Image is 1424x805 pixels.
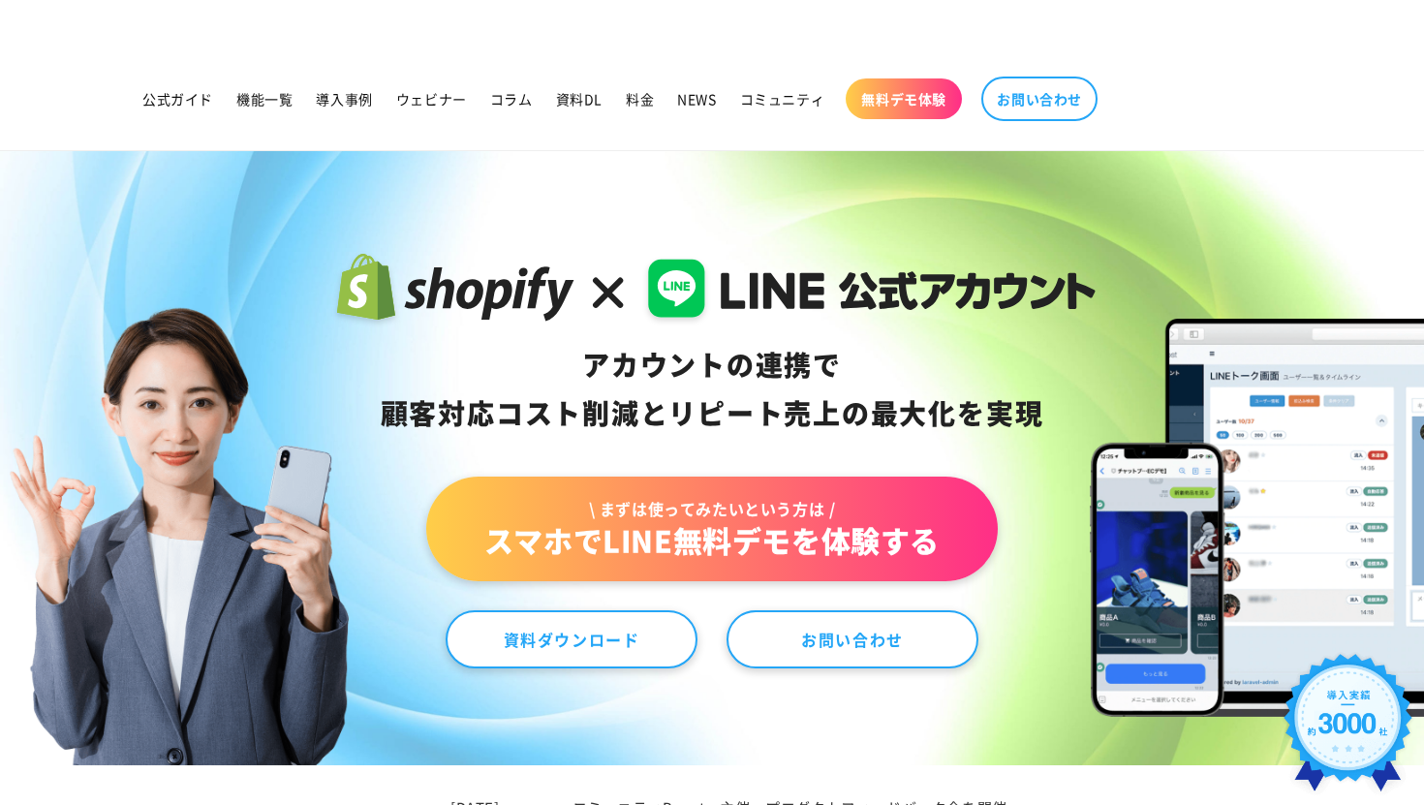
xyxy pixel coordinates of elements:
a: 料金 [614,78,666,119]
a: 資料DL [544,78,614,119]
span: NEWS [677,90,716,108]
a: 導入事例 [304,78,384,119]
a: 公式ガイド [131,78,225,119]
a: お問い合わせ [981,77,1098,121]
a: 機能一覧 [225,78,304,119]
span: 機能一覧 [236,90,293,108]
div: アカウントの連携で 顧客対応コスト削減と リピート売上の 最大化を実現 [328,341,1097,438]
a: 無料デモ体験 [846,78,962,119]
span: 公式ガイド [142,90,213,108]
span: ウェビナー [396,90,467,108]
a: コラム [479,78,544,119]
a: コミュニティ [728,78,837,119]
a: 資料ダウンロード [446,610,697,668]
a: お問い合わせ [727,610,978,668]
span: \ まずは使ってみたいという方は / [484,498,940,519]
a: \ まずは使ってみたいという方は /スマホでLINE無料デモを体験する [426,477,998,581]
span: 導入事例 [316,90,372,108]
span: 無料デモ体験 [861,90,946,108]
a: ウェビナー [385,78,479,119]
span: お問い合わせ [997,90,1082,108]
span: コミュニティ [740,90,825,108]
a: NEWS [666,78,727,119]
span: 料金 [626,90,654,108]
span: 資料DL [556,90,603,108]
span: コラム [490,90,533,108]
